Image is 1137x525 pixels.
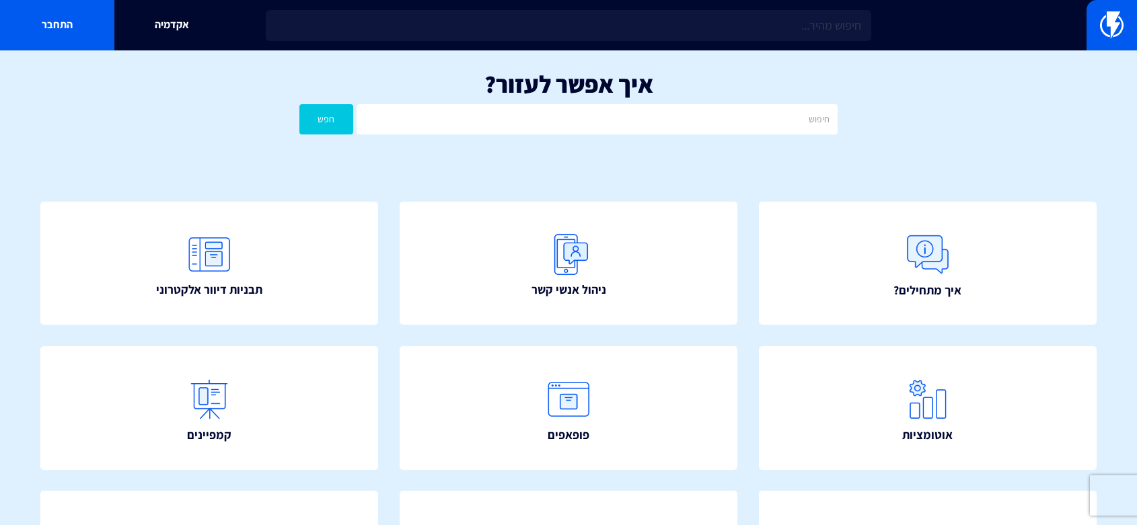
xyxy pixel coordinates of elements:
h1: איך אפשר לעזור? [20,71,1117,97]
button: חפש [299,104,353,134]
span: תבניות דיוור אלקטרוני [156,281,262,298]
a: קמפיינים [40,346,378,470]
input: חיפוש מהיר... [266,10,871,41]
span: ניהול אנשי קשר [531,281,606,298]
a: פופאפים [400,346,737,470]
span: איך מתחילים? [893,282,961,299]
input: חיפוש [357,104,838,134]
span: קמפיינים [187,426,231,444]
a: תבניות דיוור אלקטרוני [40,202,378,325]
a: ניהול אנשי קשר [400,202,737,325]
a: איך מתחילים? [759,202,1097,325]
span: פופאפים [548,426,589,444]
a: אוטומציות [759,346,1097,470]
span: אוטומציות [902,426,953,444]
